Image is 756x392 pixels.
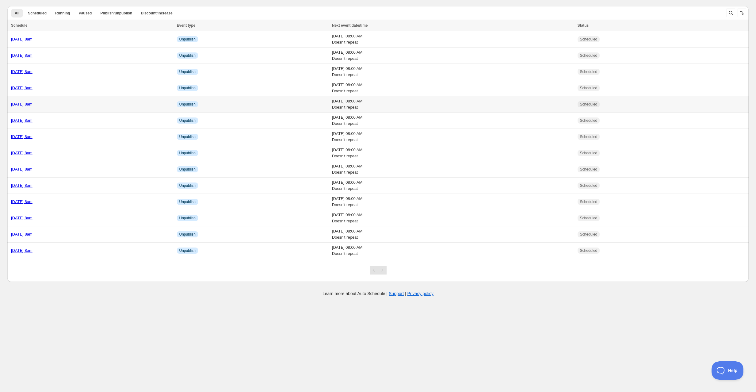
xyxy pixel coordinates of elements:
span: Unpublish [179,69,196,74]
td: [DATE] 08:00 AM Doesn't repeat [330,178,576,194]
a: [DATE] 8am [11,102,32,106]
span: Scheduled [580,216,598,221]
button: Search and filter results [727,9,735,17]
span: Unpublish [179,37,196,42]
span: Discount/increase [141,11,172,16]
span: Scheduled [580,118,598,123]
td: [DATE] 08:00 AM Doesn't repeat [330,113,576,129]
span: Unpublish [179,86,196,90]
span: Next event date/time [332,23,368,28]
span: Unpublish [179,118,196,123]
a: [DATE] 8am [11,69,32,74]
a: [DATE] 8am [11,134,32,139]
span: Unpublish [179,216,196,221]
iframe: Toggle Customer Support [712,361,744,380]
a: Support [389,291,404,296]
a: [DATE] 8am [11,183,32,188]
a: [DATE] 8am [11,167,32,171]
p: Learn more about Auto Schedule | | [323,290,433,297]
span: Scheduled [580,134,598,139]
td: [DATE] 08:00 AM Doesn't repeat [330,96,576,113]
span: Scheduled [580,86,598,90]
span: Unpublish [179,134,196,139]
span: Unpublish [179,151,196,156]
span: Scheduled [580,167,598,172]
span: Unpublish [179,167,196,172]
a: [DATE] 8am [11,53,32,58]
span: Unpublish [179,183,196,188]
a: [DATE] 8am [11,151,32,155]
td: [DATE] 08:00 AM Doesn't repeat [330,226,576,243]
span: Running [55,11,70,16]
span: Status [578,23,589,28]
span: Scheduled [580,183,598,188]
td: [DATE] 08:00 AM Doesn't repeat [330,64,576,80]
span: Unpublish [179,248,196,253]
a: [DATE] 8am [11,248,32,253]
a: [DATE] 8am [11,216,32,220]
span: Schedule [11,23,27,28]
td: [DATE] 08:00 AM Doesn't repeat [330,145,576,161]
span: Unpublish [179,232,196,237]
span: Unpublish [179,199,196,204]
span: Paused [79,11,92,16]
td: [DATE] 08:00 AM Doesn't repeat [330,129,576,145]
span: Scheduled [580,248,598,253]
span: Scheduled [580,151,598,156]
span: Publish/unpublish [100,11,132,16]
span: Scheduled [580,53,598,58]
span: Scheduled [580,232,598,237]
span: Unpublish [179,53,196,58]
a: [DATE] 8am [11,37,32,41]
span: Event type [177,23,196,28]
a: [DATE] 8am [11,118,32,123]
a: [DATE] 8am [11,199,32,204]
nav: Pagination [370,266,387,275]
span: Unpublish [179,102,196,107]
td: [DATE] 08:00 AM Doesn't repeat [330,80,576,96]
a: Privacy policy [407,291,434,296]
span: Scheduled [580,199,598,204]
span: Scheduled [28,11,47,16]
span: Scheduled [580,37,598,42]
span: Scheduled [580,69,598,74]
td: [DATE] 08:00 AM Doesn't repeat [330,243,576,259]
td: [DATE] 08:00 AM Doesn't repeat [330,210,576,226]
td: [DATE] 08:00 AM Doesn't repeat [330,48,576,64]
td: [DATE] 08:00 AM Doesn't repeat [330,31,576,48]
span: All [15,11,19,16]
a: [DATE] 8am [11,232,32,236]
td: [DATE] 08:00 AM Doesn't repeat [330,194,576,210]
span: Scheduled [580,102,598,107]
a: [DATE] 8am [11,86,32,90]
button: Sort the results [738,9,746,17]
td: [DATE] 08:00 AM Doesn't repeat [330,161,576,178]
